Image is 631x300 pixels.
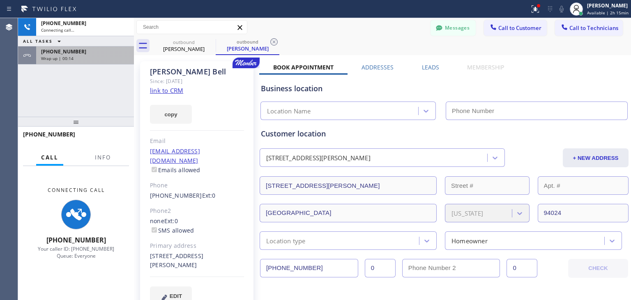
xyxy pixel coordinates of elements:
button: copy [150,105,192,124]
div: [PERSON_NAME] [153,45,215,53]
div: outbound [216,39,279,45]
input: Phone Number [446,102,628,120]
a: [EMAIL_ADDRESS][DOMAIN_NAME] [150,147,200,164]
input: Phone Number [260,259,358,277]
div: Charles Bell [153,37,215,55]
div: Business location [261,83,627,94]
button: + NEW ADDRESS [563,148,629,167]
span: Ext: 0 [164,217,178,225]
span: [PHONE_NUMBER] [46,235,106,245]
span: Connecting Call [48,187,105,194]
input: Address [260,176,437,195]
span: Call [41,154,58,161]
input: Apt. # [538,176,629,195]
div: Primary address [150,241,244,251]
input: Search [137,21,247,34]
input: Street # [445,176,530,195]
input: Ext. 2 [507,259,537,277]
span: ALL TASKS [23,38,53,44]
div: [STREET_ADDRESS][PERSON_NAME] [150,252,244,270]
button: Call to Technicians [555,20,623,36]
button: Mute [556,3,567,15]
label: Emails allowed [150,166,200,174]
label: Leads [422,63,439,71]
span: [PHONE_NUMBER] [41,48,86,55]
div: none [150,217,244,235]
div: Customer location [261,128,627,139]
input: Emails allowed [152,167,157,172]
a: [PHONE_NUMBER] [150,192,202,199]
button: Call [36,150,63,166]
span: Wrap up | 00:14 [41,55,74,61]
button: CHECK [568,259,628,278]
div: [PERSON_NAME] [587,2,629,9]
button: Messages [431,20,476,36]
span: Call to Customer [498,24,541,32]
div: Phone2 [150,206,244,216]
div: Homeowner [451,236,488,245]
div: [PERSON_NAME] Bell [150,67,244,76]
span: EDIT [170,293,182,299]
div: Email [150,136,244,146]
span: Your caller ID: [PHONE_NUMBER] Queue: Everyone [38,245,114,259]
div: [STREET_ADDRESS][PERSON_NAME] [266,153,371,163]
label: Book Appointment [273,63,334,71]
span: [PHONE_NUMBER] [41,20,86,27]
label: SMS allowed [150,226,194,234]
a: link to CRM [150,86,183,95]
button: Info [90,150,116,166]
div: Since: [DATE] [150,76,244,86]
span: Available | 2h 15min [587,10,629,16]
span: Info [95,154,111,161]
div: Location Name [267,106,311,116]
label: Addresses [362,63,394,71]
button: ALL TASKS [18,36,69,46]
span: Ext: 0 [202,192,216,199]
div: Charles Bell [216,37,279,54]
input: Ext. [365,259,396,277]
span: Call to Technicians [569,24,618,32]
button: Call to Customer [484,20,547,36]
span: [PHONE_NUMBER] [23,130,75,138]
input: Phone Number 2 [402,259,500,277]
div: Phone [150,181,244,190]
input: ZIP [538,204,629,222]
label: Membership [467,63,504,71]
input: City [260,204,437,222]
span: Connecting call… [41,27,74,33]
div: [PERSON_NAME] [216,45,279,52]
div: Location type [266,236,306,245]
div: outbound [153,39,215,45]
input: SMS allowed [152,227,157,233]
